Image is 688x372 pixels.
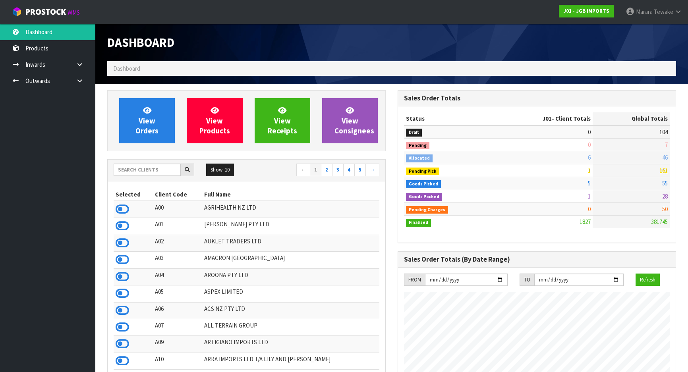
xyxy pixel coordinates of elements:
span: 0 [588,205,591,213]
span: View Orders [135,106,158,135]
a: J01 - JGB IMPORTS [559,5,614,17]
td: AROONA PTY LTD [202,268,379,285]
a: 2 [321,164,332,176]
td: A03 [153,252,202,268]
td: A00 [153,201,202,218]
td: A05 [153,285,202,302]
span: Allocated [406,154,433,162]
td: A10 [153,353,202,369]
span: 0 [588,141,591,148]
span: 1 [588,167,591,174]
span: View Consignees [334,106,374,135]
span: Dashboard [107,35,174,50]
h3: Sales Order Totals [404,94,670,102]
small: WMS [68,9,80,16]
a: → [365,164,379,176]
td: AGRIHEALTH NZ LTD [202,201,379,218]
a: ViewConsignees [322,98,378,143]
a: 1 [310,164,321,176]
a: ViewProducts [187,98,242,143]
th: - Client Totals [492,112,592,125]
h3: Sales Order Totals (By Date Range) [404,256,670,263]
td: A09 [153,336,202,353]
a: 4 [343,164,355,176]
input: Search clients [114,164,181,176]
td: ARTIGIANO IMPORTS LTD [202,336,379,353]
img: cube-alt.png [12,7,22,17]
button: Refresh [636,274,660,286]
td: ACS NZ PTY LTD [202,302,379,319]
td: A02 [153,235,202,251]
td: A04 [153,268,202,285]
span: Tewake [654,8,673,15]
td: [PERSON_NAME] PTY LTD [202,218,379,235]
span: 161 [659,167,668,174]
td: AUKLET TRADERS LTD [202,235,379,251]
td: ASPEX LIMITED [202,285,379,302]
span: J01 [543,115,552,122]
span: 50 [662,205,668,213]
span: 6 [588,154,591,161]
span: 0 [588,128,591,136]
span: Pending Charges [406,206,448,214]
td: A06 [153,302,202,319]
span: Marara [636,8,653,15]
span: View Receipts [268,106,297,135]
th: Global Totals [593,112,670,125]
th: Selected [114,188,153,201]
button: Show: 10 [206,164,234,176]
span: Dashboard [113,65,140,72]
td: AMACRON [GEOGRAPHIC_DATA] [202,252,379,268]
span: 28 [662,193,668,200]
div: TO [520,274,534,286]
span: 104 [659,128,668,136]
nav: Page navigation [253,164,380,177]
span: 7 [665,141,668,148]
a: ViewOrders [119,98,175,143]
th: Client Code [153,188,202,201]
td: A07 [153,319,202,335]
td: A01 [153,218,202,235]
td: ARRA IMPORTS LTD T/A LILY AND [PERSON_NAME] [202,353,379,369]
td: ALL TERRAIN GROUP [202,319,379,335]
span: Draft [406,129,422,137]
span: ProStock [25,7,66,17]
span: 5 [588,179,591,187]
strong: J01 - JGB IMPORTS [563,8,609,14]
a: ← [296,164,310,176]
a: 5 [354,164,366,176]
th: Full Name [202,188,379,201]
span: Pending [406,142,429,150]
span: Finalised [406,219,431,227]
span: Goods Packed [406,193,442,201]
span: 55 [662,179,668,187]
a: ViewReceipts [255,98,310,143]
span: View Products [199,106,230,135]
th: Status [404,112,492,125]
span: 1 [588,193,591,200]
div: FROM [404,274,425,286]
a: 3 [332,164,344,176]
span: 46 [662,154,668,161]
span: 1827 [580,218,591,226]
span: 381745 [651,218,668,226]
span: Pending Pick [406,168,439,175]
span: Goods Picked [406,180,441,188]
